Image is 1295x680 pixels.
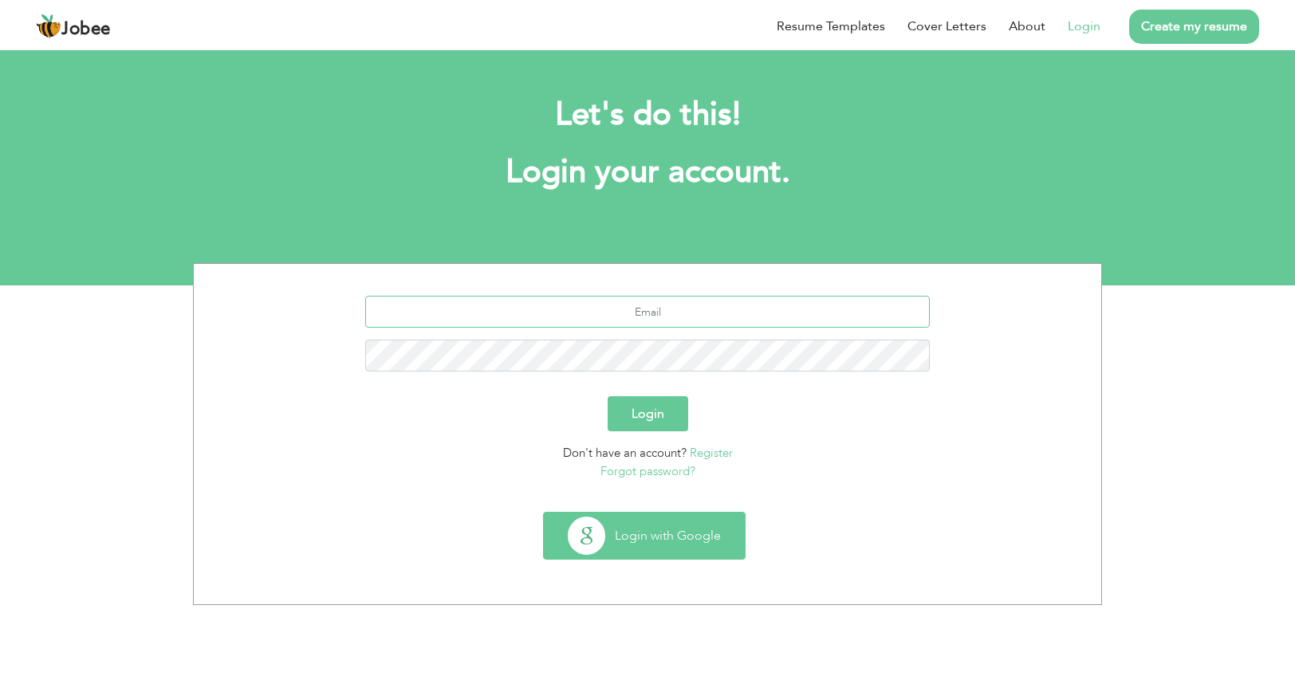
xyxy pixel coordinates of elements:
a: Jobee [36,14,111,39]
span: Don't have an account? [563,445,687,461]
input: Email [365,296,931,328]
button: Login with Google [544,513,745,559]
button: Login [608,396,688,431]
span: Jobee [61,21,111,38]
a: Create my resume [1129,10,1259,44]
h1: Login your account. [217,151,1078,193]
a: Forgot password? [600,463,695,479]
a: About [1009,17,1045,36]
img: jobee.io [36,14,61,39]
h2: Let's do this! [217,94,1078,136]
a: Resume Templates [777,17,885,36]
a: Register [690,445,733,461]
a: Cover Letters [907,17,986,36]
a: Login [1068,17,1100,36]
